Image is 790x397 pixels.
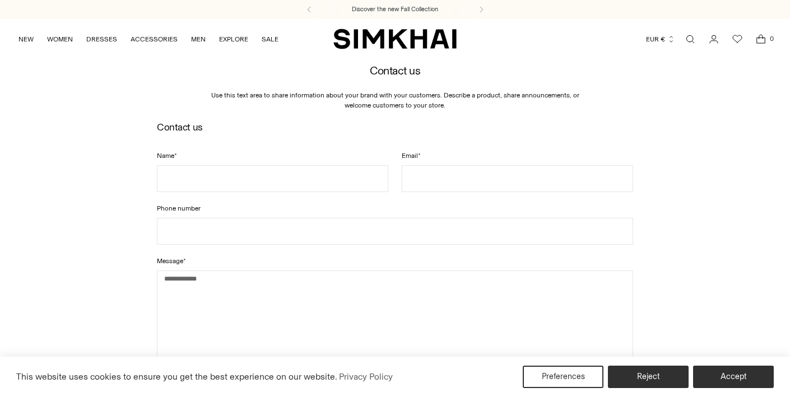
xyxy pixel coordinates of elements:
[352,5,438,14] a: Discover the new Fall Collection
[693,366,774,388] button: Accept
[47,27,73,52] a: WOMEN
[157,122,633,132] h2: Contact us
[191,27,206,52] a: MEN
[86,27,117,52] a: DRESSES
[333,28,457,50] a: SIMKHAI
[523,366,603,388] button: Preferences
[750,28,772,50] a: Open cart modal
[608,366,689,388] button: Reject
[219,27,248,52] a: EXPLORE
[262,27,278,52] a: SALE
[726,28,749,50] a: Wishlist
[157,151,388,161] label: Name
[16,371,337,382] span: This website uses cookies to ensure you get the best experience on our website.
[131,27,178,52] a: ACCESSORIES
[157,203,633,213] label: Phone number
[679,28,701,50] a: Open search modal
[199,64,591,77] h2: Contact us
[18,27,34,52] a: NEW
[646,27,675,52] button: EUR €
[703,28,725,50] a: Go to the account page
[199,90,591,110] p: Use this text area to share information about your brand with your customers. Describe a product,...
[337,368,394,385] a: Privacy Policy (opens in a new tab)
[157,256,633,266] label: Message
[402,151,633,161] label: Email
[766,34,777,44] span: 0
